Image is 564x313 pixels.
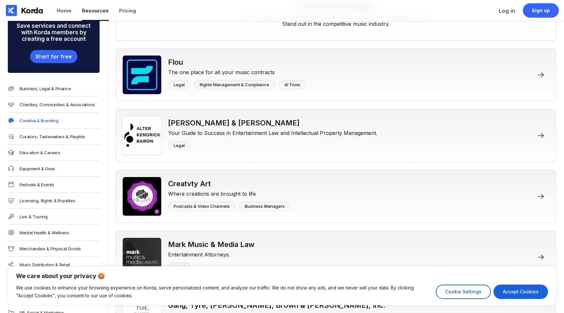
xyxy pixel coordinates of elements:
[284,82,300,87] div: AI Tools
[119,8,136,14] div: Pricing
[168,66,306,75] div: The one place for all your music contracts
[168,240,254,249] div: Mark Music & Media Law
[122,177,162,216] img: Creatvty Art
[8,257,100,273] a: Music Distribution & Retail
[20,86,71,91] div: Business, Legal & Finance
[20,182,54,187] div: Festivals & Events
[116,109,556,162] a: ALTER KENDRICK & BARON[PERSON_NAME] & [PERSON_NAME]Your Guide to Success in Entertainment Law and...
[8,113,100,129] a: Creative & Branding
[523,3,559,18] a: Sign up
[168,188,290,197] div: Where creations are brought to life
[8,15,100,50] div: Save services and connect with Korda members by creating a free account
[8,177,100,193] a: Festivals & Events
[116,231,556,284] a: Mark Music & Media LawMark Music & Media LawEntertainment Attorneys.Legal
[8,209,100,225] a: Live & Touring
[122,238,162,277] img: Mark Music & Media Law
[20,246,81,251] div: Merchandise & Physical Goods
[8,81,100,97] a: Business, Legal & Finance
[168,58,306,66] div: Flou
[8,97,100,113] a: Charities, Communities & Associations
[122,116,162,155] img: ALTER KENDRICK & BARON
[20,166,55,171] div: Equipment & Gear
[436,285,491,299] button: Cookie Settings
[57,8,71,14] div: Home
[30,50,77,63] button: Start for free
[16,284,431,300] p: We use cookies to enhance your browsing experience on Korda, serve personalized content, and anal...
[8,161,100,177] a: Equipment & Gear
[116,170,556,223] a: Creatvty ArtCreatvty ArtWhere creations are brought to lifePodcasts & Video ChannelsBusiness Mana...
[20,198,75,203] div: Licensing, Rights & Royalties
[174,82,185,87] div: Legal
[21,6,43,15] div: Korda
[499,8,515,14] div: Log in
[174,143,185,148] div: Legal
[493,285,548,299] button: Accept Cookies
[245,204,285,209] div: Business Managers
[200,82,269,87] div: Rights Management & Compliance
[20,214,48,219] div: Live & Touring
[20,230,69,235] div: Mental Health & Wellness
[20,102,95,107] div: Charities, Communities & Associations
[116,48,556,101] a: FlouFlouThe one place for all your music contractsLegalRights Management & ComplianceAI Tools
[82,8,109,14] div: Resources
[8,193,100,209] a: Licensing, Rights & Royalties
[168,249,254,258] div: Entertainment Attorneys.
[8,241,100,257] a: Merchandise & Physical Goods
[532,7,550,14] div: Sign up
[168,127,377,136] div: Your Guide to Success in Entertainment Law and Intellectual Property Management.
[20,150,60,155] div: Education & Careers
[8,145,100,161] a: Education & Careers
[36,53,71,60] div: Start for free
[20,118,58,123] div: Creative & Branding
[168,179,290,188] div: Creatvty Art
[174,204,230,209] div: Podcasts & Video Channels
[16,272,548,280] p: We care about your privacy 🍪
[8,225,100,241] a: Mental Health & Wellness
[20,134,85,139] div: Curators, Tastemakers & Playlists
[122,55,162,94] img: Flou
[8,129,100,145] a: Curators, Tastemakers & Playlists
[168,119,377,127] div: [PERSON_NAME] & [PERSON_NAME]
